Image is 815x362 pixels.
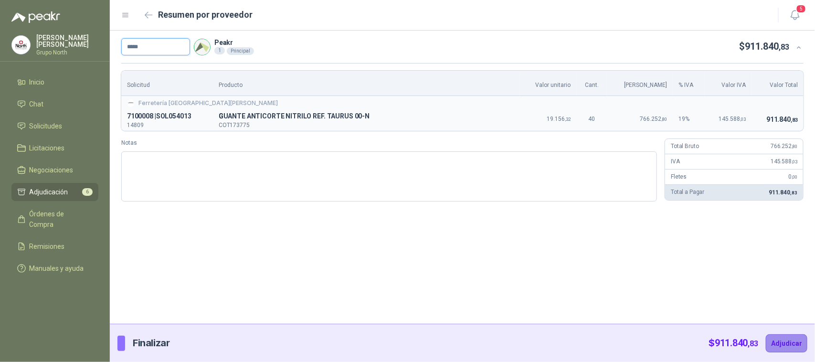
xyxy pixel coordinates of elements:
[30,143,65,153] span: Licitaciones
[673,71,705,96] th: % IVA
[30,165,74,175] span: Negociaciones
[219,122,514,128] p: COT173775
[607,71,673,96] th: [PERSON_NAME]
[709,336,758,351] p: $
[11,161,98,179] a: Negociaciones
[748,339,758,348] span: ,83
[751,71,804,96] th: Valor Total
[520,71,577,96] th: Valor unitario
[671,157,680,166] p: IVA
[779,43,790,52] span: ,83
[719,116,746,122] span: 145.588
[227,47,254,55] div: Principal
[565,117,571,122] span: ,32
[671,142,699,151] p: Total Bruto
[30,209,89,230] span: Órdenes de Compra
[792,159,797,164] span: ,03
[11,139,98,157] a: Licitaciones
[30,77,45,87] span: Inicio
[740,117,746,122] span: ,03
[11,237,98,256] a: Remisiones
[789,173,797,180] span: 0
[662,117,667,122] span: ,80
[577,71,607,96] th: Cant.
[673,108,705,131] td: 19 %
[791,117,798,123] span: ,83
[214,39,254,46] p: Peakr
[82,188,93,196] span: 6
[127,99,135,107] img: Company Logo
[11,95,98,113] a: Chat
[121,138,657,148] label: Notas
[127,111,207,122] p: 7100008 | SOL054013
[577,108,607,131] td: 40
[30,99,44,109] span: Chat
[11,259,98,277] a: Manuales y ayuda
[127,99,798,108] div: Ferretería [GEOGRAPHIC_DATA][PERSON_NAME]
[11,183,98,201] a: Adjudicación6
[213,71,520,96] th: Producto
[671,172,687,181] p: Fletes
[11,205,98,234] a: Órdenes de Compra
[11,11,60,23] img: Logo peakr
[705,71,751,96] th: Valor IVA
[790,190,797,195] span: ,83
[745,41,790,52] span: 911.840
[547,116,571,122] span: 19.156
[766,116,798,123] span: 911.840
[214,47,225,54] div: 1
[786,7,804,24] button: 5
[36,34,98,48] p: [PERSON_NAME] [PERSON_NAME]
[715,337,758,349] span: 911.840
[30,241,65,252] span: Remisiones
[219,111,514,122] p: G
[30,121,63,131] span: Solicitudes
[771,143,797,149] span: 766.252
[11,117,98,135] a: Solicitudes
[219,111,514,122] span: GUANTE ANTICORTE NITRILO REF. TAURUS 00-N
[133,336,169,351] p: Finalizar
[740,39,790,54] p: $
[127,122,207,128] p: 14809
[36,50,98,55] p: Grupo North
[640,116,667,122] span: 766.252
[796,4,806,13] span: 5
[121,71,213,96] th: Solicitud
[159,8,253,21] h2: Resumen por proveedor
[30,187,68,197] span: Adjudicación
[769,189,797,196] span: 911.840
[671,188,704,197] p: Total a Pagar
[30,263,84,274] span: Manuales y ayuda
[771,158,797,165] span: 145.588
[766,334,807,352] button: Adjudicar
[792,174,797,180] span: ,00
[792,144,797,149] span: ,80
[12,36,30,54] img: Company Logo
[194,39,210,55] img: Company Logo
[11,73,98,91] a: Inicio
